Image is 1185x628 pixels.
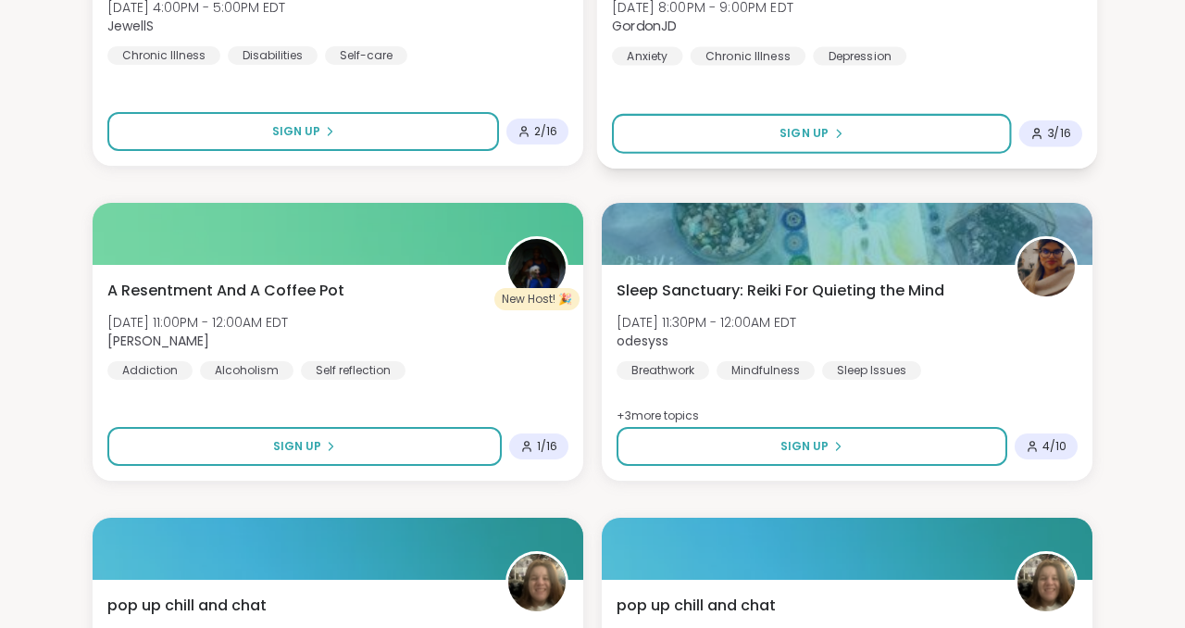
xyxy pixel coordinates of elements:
[508,554,566,611] img: AliciaMarie
[617,361,709,380] div: Breathwork
[822,361,921,380] div: Sleep Issues
[780,125,829,142] span: Sign Up
[537,439,557,454] span: 1 / 16
[691,46,805,65] div: Chronic Illness
[107,112,499,151] button: Sign Up
[273,438,321,455] span: Sign Up
[301,361,405,380] div: Self reflection
[612,46,683,65] div: Anxiety
[107,17,154,35] b: JewellS
[617,313,796,332] span: [DATE] 11:30PM - 12:00AM EDT
[813,46,906,65] div: Depression
[325,46,407,65] div: Self-care
[508,239,566,296] img: Sandra_D
[617,595,776,617] span: pop up chill and chat
[494,288,580,310] div: New Host! 🎉
[200,361,293,380] div: Alcoholism
[1042,439,1066,454] span: 4 / 10
[107,280,344,302] span: A Resentment And A Coffee Pot
[1017,554,1075,611] img: AliciaMarie
[107,595,267,617] span: pop up chill and chat
[1017,239,1075,296] img: odesyss
[780,438,829,455] span: Sign Up
[1047,126,1071,141] span: 3 / 16
[612,17,677,35] b: GordonJD
[107,46,220,65] div: Chronic Illness
[612,114,1011,154] button: Sign Up
[107,313,288,332] span: [DATE] 11:00PM - 12:00AM EDT
[107,332,209,350] b: [PERSON_NAME]
[617,332,668,350] b: odesyss
[107,427,502,466] button: Sign Up
[617,427,1007,466] button: Sign Up
[228,46,318,65] div: Disabilities
[534,124,557,139] span: 2 / 16
[617,280,944,302] span: Sleep Sanctuary: Reiki For Quieting the Mind
[107,361,193,380] div: Addiction
[272,123,320,140] span: Sign Up
[717,361,815,380] div: Mindfulness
